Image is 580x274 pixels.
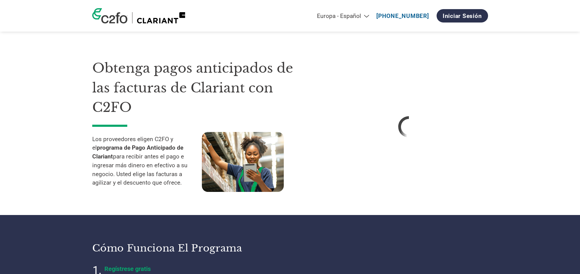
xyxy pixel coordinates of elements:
[376,12,429,19] a: [PHONE_NUMBER]
[92,8,128,23] img: c2fo logo
[92,58,311,117] h1: Obtenga pagos anticipados de las facturas de Clariant con C2FO
[437,9,488,23] a: Iniciar sesión
[92,242,283,254] h3: Cómo funciona el programa
[92,144,183,160] strong: programa de Pago Anticipado de Clariant
[92,135,202,188] p: Los proveedores eligen C2FO y el para recibir antes el pago e ingresar más dinero en efectivo a s...
[137,12,185,23] img: Clariant
[202,132,284,192] img: supply chain worker
[104,265,257,272] h4: Regístrese gratis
